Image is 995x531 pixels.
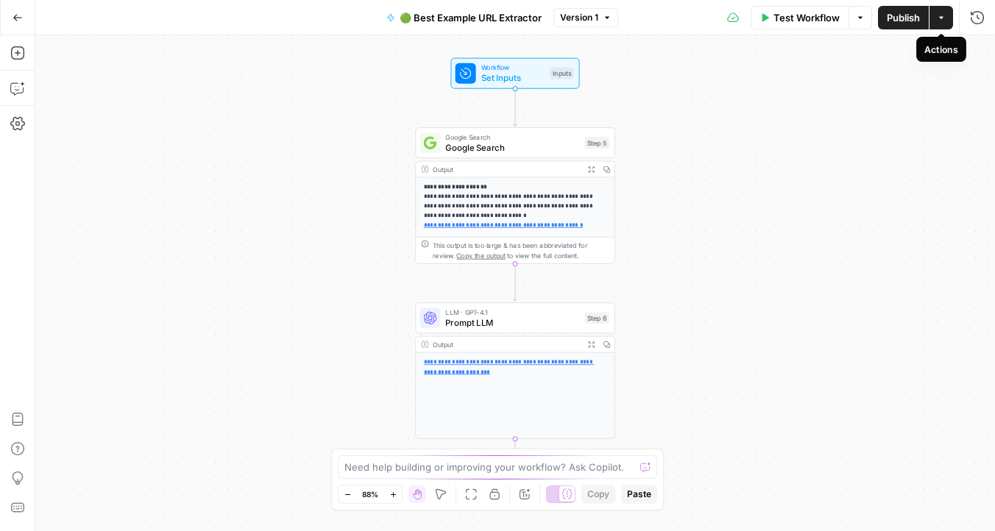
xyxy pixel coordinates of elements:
span: Copy [587,488,609,501]
span: Workflow [481,63,545,73]
span: LLM · GPT-4.1 [445,307,579,317]
span: Test Workflow [773,10,840,25]
button: Paste [621,485,657,504]
span: 🟢 Best Example URL Extractor [400,10,542,25]
g: Edge from step_5 to step_6 [513,264,517,302]
span: Copy the output [456,252,506,260]
g: Edge from start to step_5 [513,89,517,126]
div: Output [433,339,580,349]
span: 88% [362,488,378,500]
button: Version 1 [553,8,618,27]
div: Inputs [550,68,573,79]
div: Actions [924,42,957,56]
span: Set Inputs [481,71,545,85]
span: Paste [627,488,651,501]
button: Publish [878,6,929,29]
span: Prompt LLM [445,316,579,329]
button: Copy [581,485,615,504]
div: Output [433,164,580,174]
button: 🟢 Best Example URL Extractor [378,6,550,29]
div: Step 6 [585,312,609,324]
span: Version 1 [560,11,598,24]
div: Step 5 [585,137,609,149]
span: Publish [887,10,920,25]
span: Google Search [445,132,579,142]
div: WorkflowSet InputsInputs [415,58,615,89]
span: Google Search [445,141,579,154]
div: This output is too large & has been abbreviated for review. to view the full content. [433,240,609,260]
button: Test Workflow [751,6,849,29]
